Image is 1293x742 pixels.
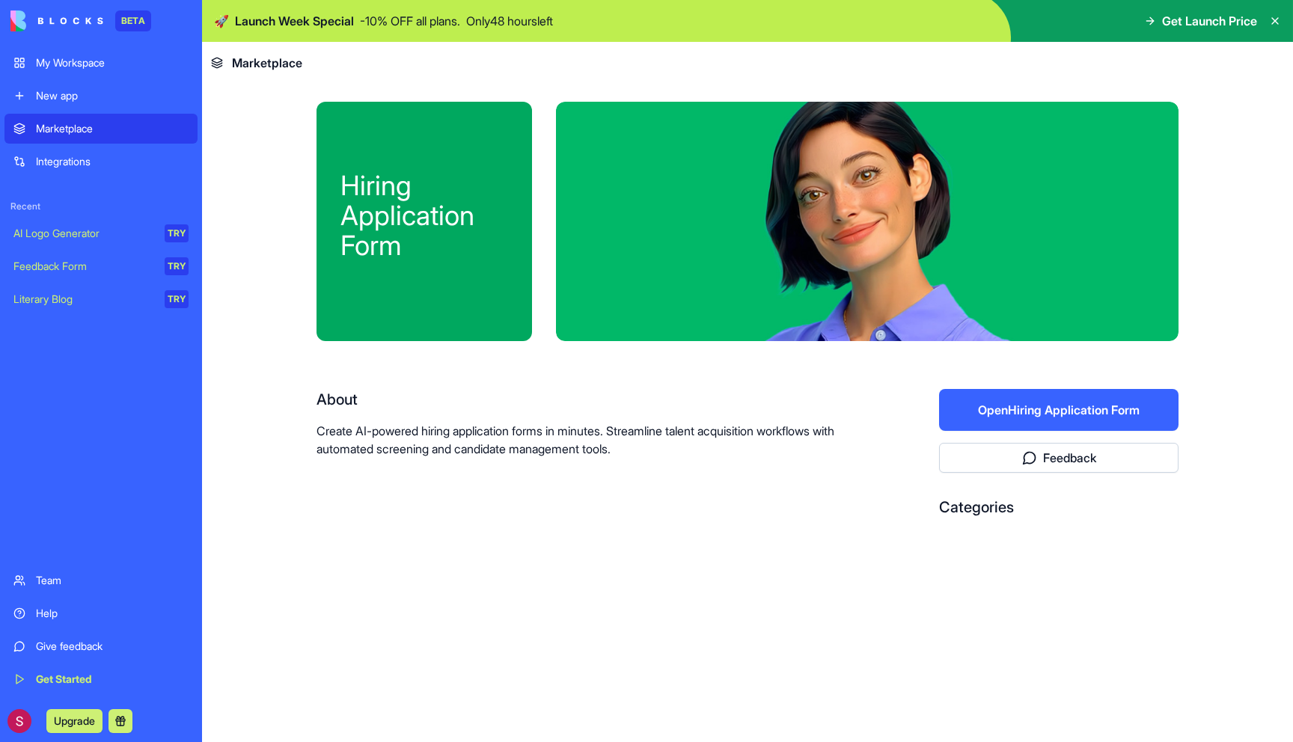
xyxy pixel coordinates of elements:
[4,565,198,595] a: Team
[13,292,154,307] div: Literary Blog
[4,631,198,661] a: Give feedback
[10,10,151,31] a: BETA
[466,12,553,30] p: Only 48 hours left
[4,664,198,694] a: Get Started
[7,709,31,733] img: ACg8ocK4cxdBz9mQFl5YZLVYqlKgJFFcMla_cc61-rmpYwV-wWXQ=s96-c
[36,88,189,103] div: New app
[340,171,508,260] div: Hiring Application Form
[165,257,189,275] div: TRY
[36,55,189,70] div: My Workspace
[939,402,1179,417] a: OpenHiring Application Form
[4,284,198,314] a: Literary BlogTRY
[4,218,198,248] a: AI Logo GeneratorTRY
[36,154,189,169] div: Integrations
[4,81,198,111] a: New app
[36,672,189,687] div: Get Started
[36,606,189,621] div: Help
[46,709,103,733] button: Upgrade
[4,48,198,78] a: My Workspace
[214,12,229,30] span: 🚀
[165,290,189,308] div: TRY
[36,573,189,588] div: Team
[46,713,103,728] a: Upgrade
[165,224,189,242] div: TRY
[939,389,1179,431] button: OpenHiring Application Form
[939,497,1179,518] div: Categories
[317,389,843,410] div: About
[4,598,198,628] a: Help
[10,10,103,31] img: logo
[235,12,354,30] span: Launch Week Special
[4,147,198,177] a: Integrations
[4,200,198,212] span: Recent
[36,121,189,136] div: Marketplace
[4,114,198,144] a: Marketplace
[360,12,460,30] p: - 10 % OFF all plans.
[4,251,198,281] a: Feedback FormTRY
[13,226,154,241] div: AI Logo Generator
[1162,12,1257,30] span: Get Launch Price
[317,422,843,458] p: Create AI-powered hiring application forms in minutes. Streamline talent acquisition workflows wi...
[939,443,1179,473] button: Feedback
[232,54,302,72] span: Marketplace
[115,10,151,31] div: BETA
[36,639,189,654] div: Give feedback
[13,259,154,274] div: Feedback Form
